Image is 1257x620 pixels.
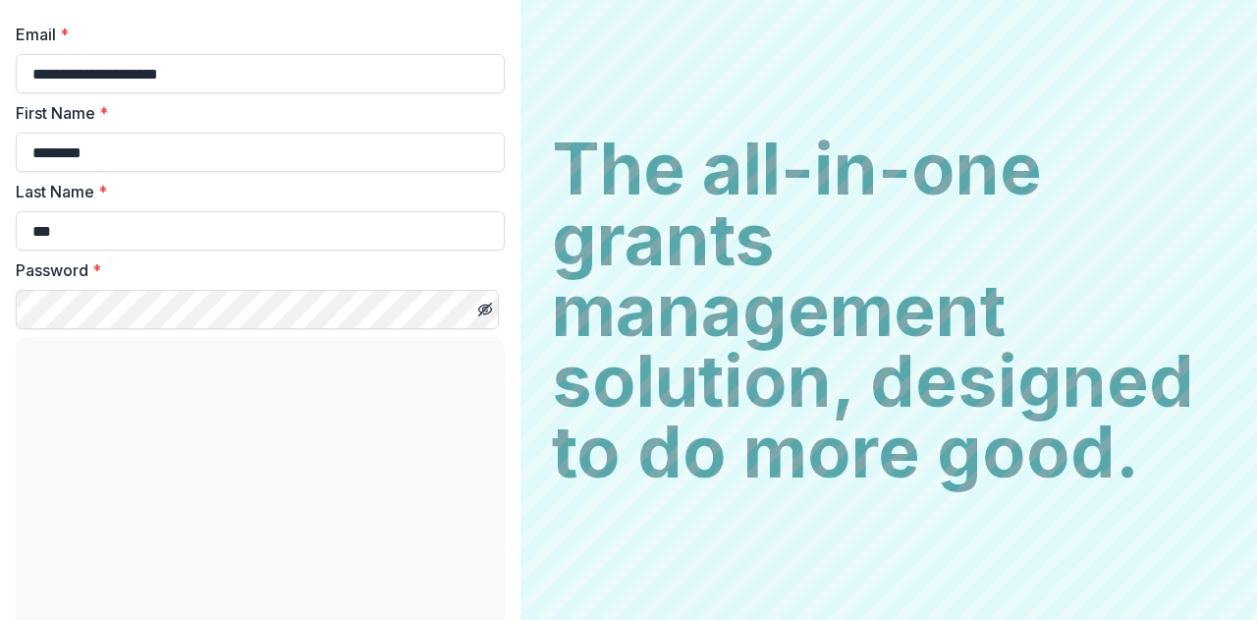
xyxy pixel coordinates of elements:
[16,23,493,46] label: Email
[16,101,493,125] label: First Name
[16,258,493,282] label: Password
[469,294,501,325] button: Toggle password visibility
[16,180,493,203] label: Last Name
